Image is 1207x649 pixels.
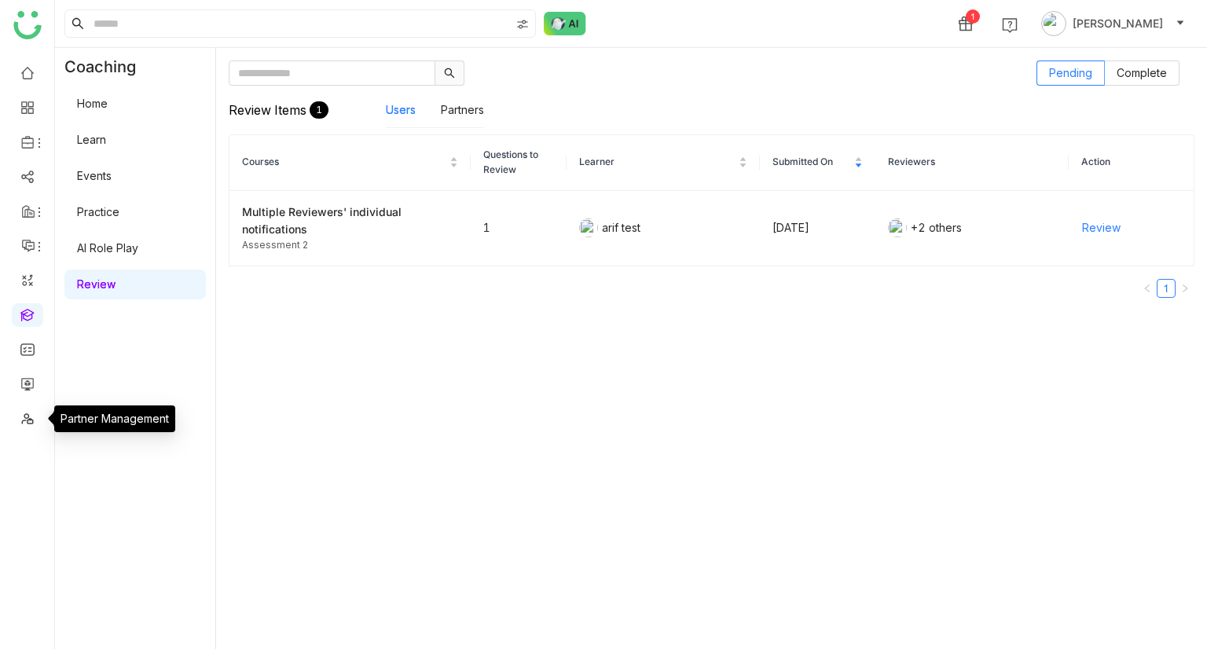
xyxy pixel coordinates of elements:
[888,218,1055,237] div: +2 others
[77,97,108,110] a: Home
[386,103,416,116] a: Users
[1082,219,1121,236] span: Review
[966,9,980,24] div: 1
[77,241,138,255] a: AI Role Play
[516,18,529,31] img: search-type.svg
[1176,279,1194,298] button: Next Page
[1157,279,1176,298] li: 1
[544,12,586,35] img: ask-buddy-normal.svg
[242,155,446,170] span: Courses
[1041,11,1066,36] img: avatar
[242,203,458,238] div: Multiple Reviewers' individual notifications
[77,133,106,146] a: Learn
[77,277,116,291] a: Review
[1002,17,1018,33] img: help.svg
[579,218,598,237] img: 684abccfde261c4b36a4c026
[1117,66,1167,79] span: Complete
[471,191,567,266] td: 1
[13,11,42,39] img: logo
[760,191,875,266] td: [DATE]
[772,155,851,170] span: Submitted On
[54,405,175,432] div: Partner Management
[1081,215,1121,240] button: Review
[1157,280,1175,297] a: 1
[77,205,119,218] a: Practice
[242,238,458,253] div: Assessment 2
[888,218,907,237] img: 684be972847de31b02b70467
[1069,135,1194,191] th: Action
[579,218,747,237] div: arif test
[1049,66,1092,79] span: Pending
[875,135,1068,191] th: Reviewers
[310,101,328,119] nz-tag: 1
[441,103,484,116] a: Partners
[1138,279,1157,298] button: Previous Page
[1038,11,1188,36] button: [PERSON_NAME]
[471,135,567,191] th: Questions to Review
[229,86,386,134] div: Review Items
[77,169,112,182] a: Events
[1073,15,1163,32] span: [PERSON_NAME]
[55,48,160,86] div: Coaching
[579,155,735,170] span: Learner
